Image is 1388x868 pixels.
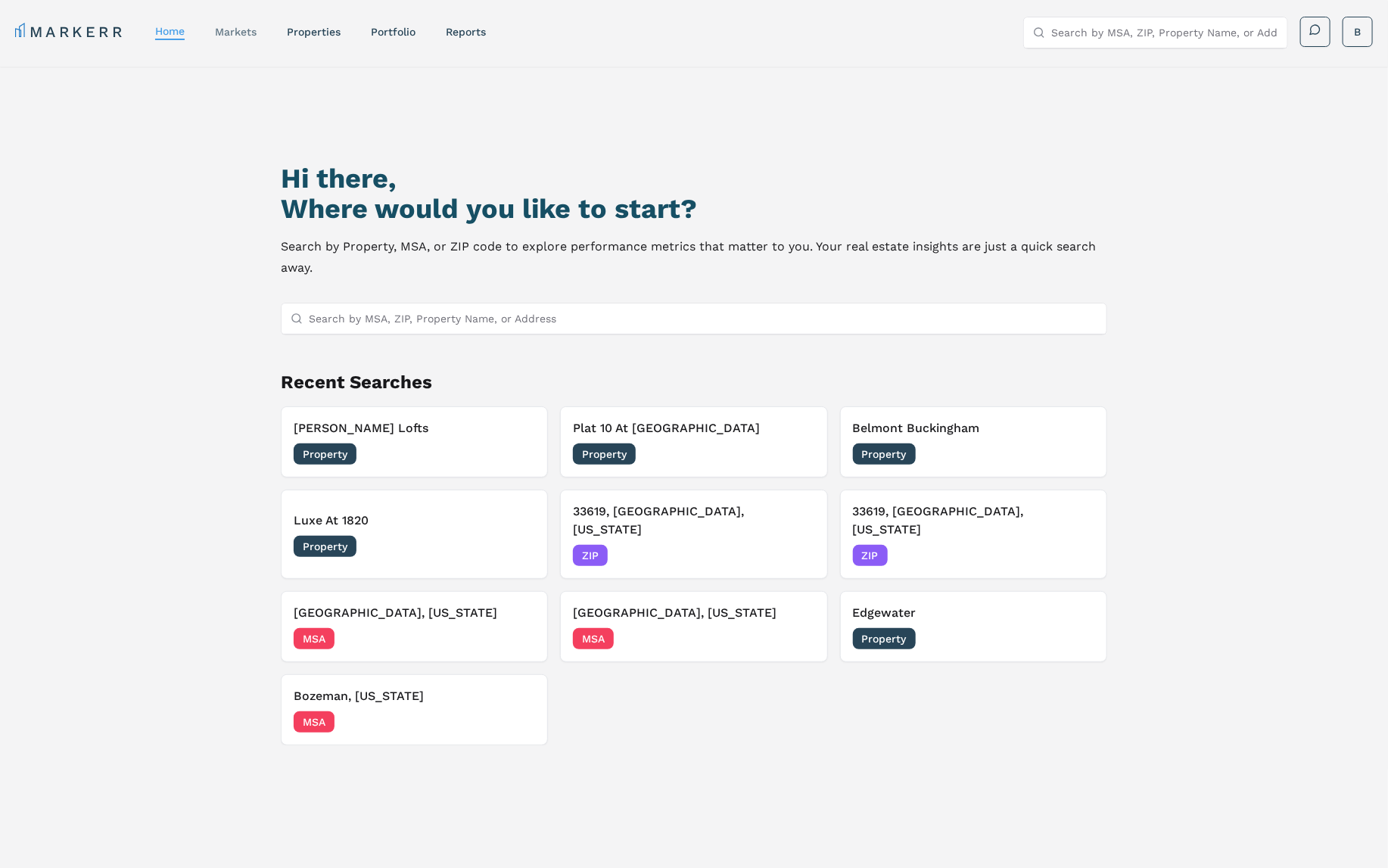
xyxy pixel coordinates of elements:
p: Search by Property, MSA, or ZIP code to explore performance metrics that matter to you. Your real... [281,236,1107,278]
button: Remove 33619, Tampa, Florida33619, [GEOGRAPHIC_DATA], [US_STATE]ZIP[DATE] [560,490,827,579]
a: markets [215,26,257,38]
h3: [GEOGRAPHIC_DATA], [US_STATE] [573,604,814,622]
h3: Belmont Buckingham [853,419,1094,437]
span: [DATE] [501,631,535,646]
span: [DATE] [501,714,535,730]
span: [DATE] [501,446,535,462]
button: Remove Plat 10 At The RanchPlat 10 At [GEOGRAPHIC_DATA]Property[DATE] [560,406,827,478]
span: ZIP [853,545,888,566]
span: MSA [573,628,614,649]
a: Portfolio [371,26,415,38]
input: Search by MSA, ZIP, Property Name, or Address [309,303,1097,334]
h3: Bozeman, [US_STATE] [294,687,535,705]
input: Search by MSA, ZIP, Property Name, or Address [1051,17,1278,48]
a: MARKERR [15,21,125,42]
span: [DATE] [501,539,535,554]
span: [DATE] [781,446,815,462]
h2: Recent Searches [281,370,1107,394]
h3: [PERSON_NAME] Lofts [294,419,535,437]
h3: Luxe At 1820 [294,512,535,530]
span: Property [573,443,636,465]
h2: Where would you like to start? [281,194,1107,224]
span: MSA [294,711,335,733]
span: Property [853,628,916,649]
button: Remove Bozeman, MontanaBozeman, [US_STATE]MSA[DATE] [281,674,548,745]
span: B [1355,24,1362,39]
a: properties [287,26,341,38]
button: Remove Belmont BuckinghamBelmont BuckinghamProperty[DATE] [840,406,1107,478]
span: Property [294,536,356,557]
h1: Hi there, [281,163,1107,194]
button: Remove Luxe At 1820Luxe At 1820Property[DATE] [281,490,548,579]
span: [DATE] [1060,446,1094,462]
a: reports [446,26,486,38]
a: home [155,25,185,37]
span: MSA [294,628,335,649]
h3: 33619, [GEOGRAPHIC_DATA], [US_STATE] [853,502,1094,539]
button: Remove EdgewaterEdgewaterProperty[DATE] [840,591,1107,662]
h3: [GEOGRAPHIC_DATA], [US_STATE] [294,604,535,622]
h3: 33619, [GEOGRAPHIC_DATA], [US_STATE] [573,502,814,539]
span: [DATE] [1060,631,1094,646]
span: [DATE] [1060,548,1094,563]
h3: Plat 10 At [GEOGRAPHIC_DATA] [573,419,814,437]
span: Property [853,443,916,465]
button: Remove 33619, Tampa, Florida33619, [GEOGRAPHIC_DATA], [US_STATE]ZIP[DATE] [840,490,1107,579]
span: Property [294,443,356,465]
button: Remove Boise, Idaho[GEOGRAPHIC_DATA], [US_STATE]MSA[DATE] [560,591,827,662]
h3: Edgewater [853,604,1094,622]
span: [DATE] [781,548,815,563]
span: ZIP [573,545,608,566]
button: Remove Seattle, Washington[GEOGRAPHIC_DATA], [US_STATE]MSA[DATE] [281,591,548,662]
button: Remove Walton Lofts[PERSON_NAME] LoftsProperty[DATE] [281,406,548,478]
button: B [1343,17,1373,47]
span: [DATE] [781,631,815,646]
